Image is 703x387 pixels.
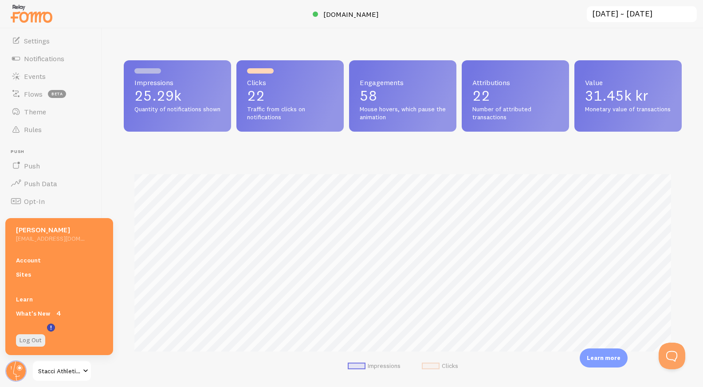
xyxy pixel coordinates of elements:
[134,89,220,103] p: 25.29k
[585,106,671,113] span: Monetary value of transactions
[5,192,97,210] a: Opt-In
[472,106,558,121] span: Number of attributed transactions
[5,175,97,192] a: Push Data
[5,103,97,121] a: Theme
[5,292,113,306] a: Learn
[360,79,446,86] span: Engagements
[24,72,46,81] span: Events
[580,348,628,367] div: Learn more
[5,50,97,67] a: Notifications
[24,125,42,134] span: Rules
[5,67,97,85] a: Events
[247,106,333,121] span: Traffic from clicks on notifications
[134,106,220,113] span: Quantity of notifications shown
[472,89,558,103] p: 22
[360,106,446,121] span: Mouse hovers, which pause the animation
[360,89,446,103] p: 58
[5,253,113,267] a: Account
[587,354,621,362] p: Learn more
[16,334,45,347] a: Log Out
[5,306,113,321] a: What's New
[24,36,50,45] span: Settings
[32,360,92,382] a: Stacci Athletics
[5,32,97,50] a: Settings
[11,149,97,155] span: Push
[247,79,333,86] span: Clicks
[585,87,648,104] span: 31.45k kr
[24,179,57,188] span: Push Data
[585,79,671,86] span: Value
[348,362,401,370] li: Impressions
[5,157,97,175] a: Push
[472,79,558,86] span: Attributions
[54,309,63,318] span: 4
[24,197,45,206] span: Opt-In
[134,79,220,86] span: Impressions
[16,235,85,242] h5: [EMAIL_ADDRESS][DOMAIN_NAME]
[247,89,333,103] p: 22
[5,121,97,138] a: Rules
[24,90,43,98] span: Flows
[24,107,46,116] span: Theme
[5,267,113,281] a: Sites
[9,2,54,25] img: fomo-relay-logo-orange.svg
[659,343,685,369] iframe: Help Scout Beacon - Open
[16,225,85,235] h5: [PERSON_NAME]
[422,362,458,370] li: Clicks
[24,161,40,170] span: Push
[48,90,66,98] span: beta
[24,54,64,63] span: Notifications
[47,324,55,332] svg: <p>Watch New Feature Tutorials!</p>
[38,366,80,376] span: Stacci Athletics
[5,85,97,103] a: Flows beta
